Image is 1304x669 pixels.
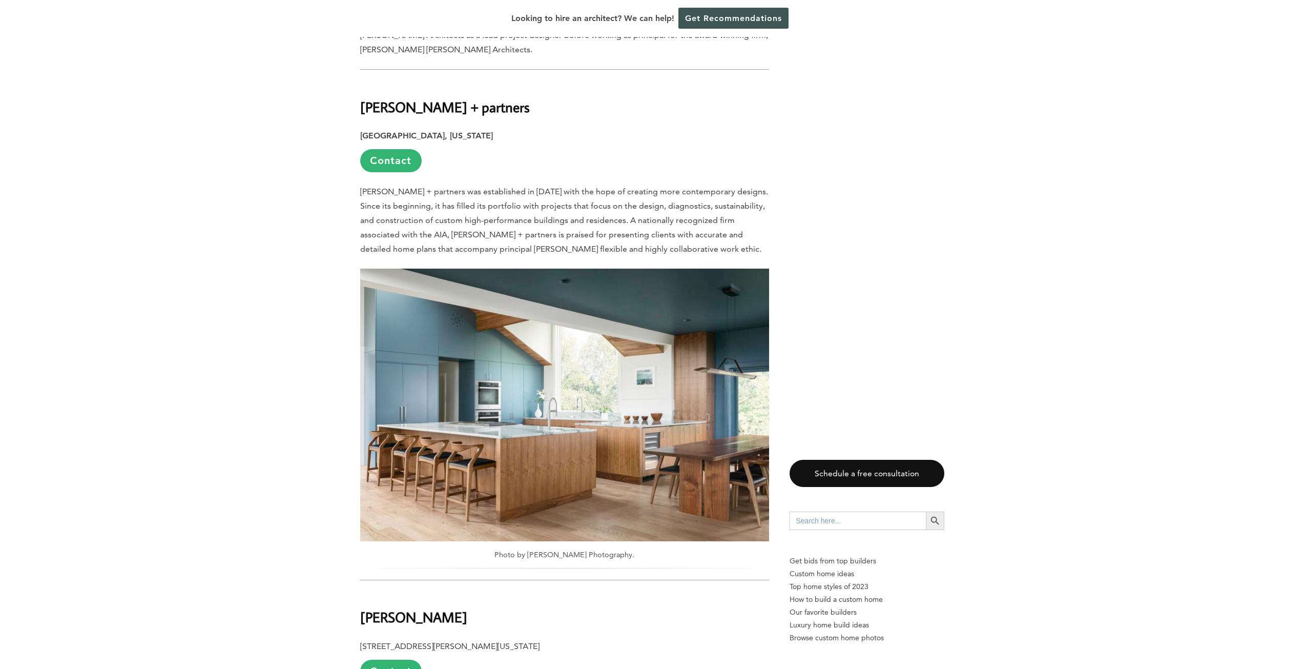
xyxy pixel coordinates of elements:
b: [STREET_ADDRESS][PERSON_NAME][US_STATE] [360,641,540,651]
a: How to build a custom home [790,593,944,606]
a: Contact [360,149,422,172]
strong: [GEOGRAPHIC_DATA], [US_STATE] [360,131,493,140]
a: Get Recommendations [678,8,789,29]
a: Browse custom home photos [790,632,944,644]
a: Luxury home build ideas [790,619,944,632]
span: [PERSON_NAME] + partners was established in [DATE] with the hope of creating more contemporary de... [360,187,768,254]
p: Photo by [PERSON_NAME] Photography. [360,550,769,569]
b: [PERSON_NAME] + partners [360,98,530,116]
b: [PERSON_NAME] [360,608,467,626]
svg: Search [929,515,941,526]
a: Top home styles of 2023 [790,580,944,593]
a: Custom home ideas [790,567,944,580]
iframe: Drift Widget Chat Controller [1253,618,1292,657]
p: Get bids from top builders [790,555,944,567]
a: Our favorite builders [790,606,944,619]
input: Search here... [790,512,926,530]
a: Schedule a free consultation [790,460,944,487]
span: Currently, this firm is managed by founding principal [PERSON_NAME]. Prior to founding Forward De... [360,2,768,54]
